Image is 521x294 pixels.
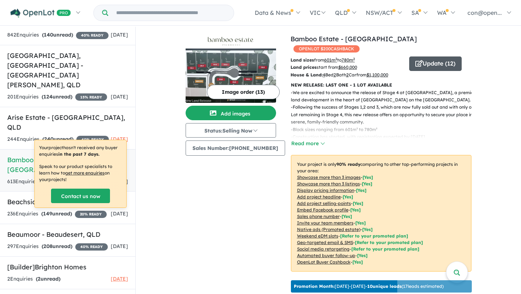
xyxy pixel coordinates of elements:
span: to [337,57,355,63]
span: [ Yes ] [356,188,367,193]
a: Bamboo Estate - [GEOGRAPHIC_DATA] [291,35,417,43]
span: [Refer to your promoted plan] [351,246,419,252]
button: Status:Selling Now [186,123,276,138]
p: Your project hasn't received any buyer enquiries [39,144,122,157]
b: Land sizes [291,57,314,63]
u: Showcase more than 3 images [297,175,361,180]
p: start from [291,64,404,71]
strong: ( unread) [36,276,60,282]
span: [Yes] [362,227,373,232]
u: get more enquiries [65,170,105,176]
h5: Bamboo Estate - [GEOGRAPHIC_DATA] , QLD [7,155,128,175]
span: [DATE] [111,93,128,100]
button: Add images [186,106,276,120]
span: 149 [43,210,52,217]
p: - Following the success of Stages 1,2 and 3, which are now fully sold out and with only one Lot r... [291,104,477,126]
div: 2 Enquir ies [7,275,60,283]
b: Promotion Month: [294,283,335,289]
p: - We are excited to announce the release of Stage 4 at [GEOGRAPHIC_DATA], a premier land developm... [291,89,477,104]
strong: ( unread) [41,210,72,217]
span: [ Yes ] [353,201,363,206]
a: Bamboo Estate - Palmwoods LogoBamboo Estate - Palmwoods [186,34,276,103]
u: 601 m [324,57,337,63]
u: 4 [323,72,325,77]
span: [DATE] [111,31,128,38]
u: 780 m [342,57,355,63]
p: - Construction has started, with registration expected by [DATE] [291,133,477,140]
div: 244 Enquir ies [7,135,109,144]
span: OPENLOT $ 200 CASHBACK [293,45,360,52]
span: [ Yes ] [363,175,373,180]
u: Add project headline [297,194,341,199]
u: 2 [346,72,349,77]
u: Social media retargeting [297,246,350,252]
div: 201 Enquir ies [7,93,107,101]
span: [Refer to your promoted plan] [340,233,408,239]
span: [DATE] [111,210,128,217]
b: 10 unique leads [367,283,402,289]
span: 2 [38,276,41,282]
button: Update (12) [409,56,462,71]
strong: ( unread) [42,31,73,38]
span: 140 [44,31,53,38]
span: [ Yes ] [350,207,361,213]
span: [Refer to your promoted plan] [355,240,423,245]
u: Automated buyer follow-up [297,253,355,258]
u: Native ads (Promoted estate) [297,227,360,232]
strong: ( unread) [42,136,73,142]
span: 20 % READY [75,211,107,218]
p: Your project is only comparing to other top-performing projects in your area: - - - - - - - - - -... [291,155,471,272]
div: 842 Enquir ies [7,31,109,39]
span: [Yes] [352,259,363,265]
input: Try estate name, suburb, builder or developer [110,5,232,21]
img: Bamboo Estate - Palmwoods [186,49,276,103]
u: Showcase more than 3 listings [297,181,360,186]
button: Image order (13) [207,85,280,99]
u: Display pricing information [297,188,354,193]
p: - Block sizes ranging from 601m² to 780m² [291,126,477,133]
u: 2 [334,72,336,77]
sup: 2 [335,57,337,61]
span: 208 [43,243,52,249]
h5: Arise Estate - [GEOGRAPHIC_DATA] , QLD [7,113,128,132]
h5: [GEOGRAPHIC_DATA], [GEOGRAPHIC_DATA] - [GEOGRAPHIC_DATA][PERSON_NAME] , QLD [7,51,128,90]
strong: ( unread) [42,243,72,249]
h5: Beachside - Yaroomba , QLD [7,197,128,207]
a: Contact us now [51,189,110,203]
u: Add project selling-points [297,201,351,206]
u: Invite your team members [297,220,353,226]
p: NEW RELEASE: LAST ONE - 1 LOT AVAILABLE [291,81,471,89]
span: [ Yes ] [342,214,352,219]
span: 15 % READY [75,93,107,101]
u: $ 660,000 [338,64,357,70]
b: Land prices [291,64,317,70]
span: con@open... [467,9,502,16]
button: Sales Number:[PHONE_NUMBER] [186,140,285,156]
span: [ Yes ] [362,181,372,186]
h5: [Builder] Brighton Homes [7,262,128,272]
p: Bed Bath Car from [291,71,404,79]
span: [DATE] [111,136,128,142]
span: [Yes] [357,253,368,258]
p: from [291,56,404,64]
div: 236 Enquir ies [7,210,107,218]
div: 297 Enquir ies [7,242,108,251]
u: Embed Facebook profile [297,207,348,213]
sup: 2 [353,57,355,61]
div: 613 Enquir ies [7,177,105,186]
u: OpenLot Buyer Cashback [297,259,351,265]
b: House & Land: [291,72,323,77]
span: 40 % READY [75,243,108,251]
span: [DATE] [111,243,128,249]
span: 40 % READY [76,136,109,143]
img: Openlot PRO Logo White [10,9,71,18]
span: [ Yes ] [355,220,366,226]
span: 124 [43,93,52,100]
b: in the past 7 days. [58,151,99,157]
img: Bamboo Estate - Palmwoods Logo [189,37,273,46]
button: Read more [291,139,325,148]
u: Weekend eDM slots [297,233,338,239]
p: [DATE] - [DATE] - ( 17 leads estimated) [294,283,444,290]
u: Sales phone number [297,214,340,219]
span: [DATE] [111,276,128,282]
